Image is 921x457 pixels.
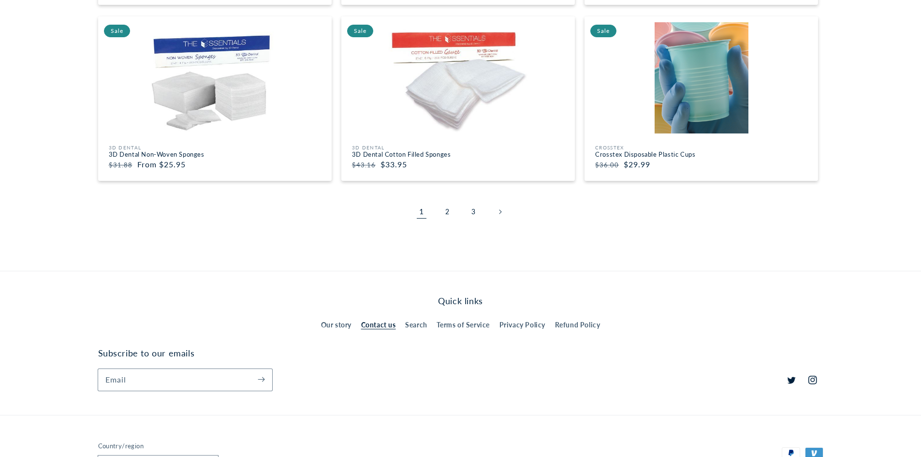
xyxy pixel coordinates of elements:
[101,22,329,133] img: 3D Dental Non-Woven Sponges
[587,22,815,133] a: Sale
[109,145,327,170] a: 3D Dental3D Dental Non-Woven Sponges $31.88 From $25.95
[321,319,351,333] a: Our story
[352,145,570,170] a: 3D Dental3D Dental Cotton Filled Sponges $43.16 $33.95
[251,369,272,390] button: Subscribe
[98,201,823,222] nav: Pagination
[352,145,570,150] div: 3D Dental
[595,145,813,150] div: Crosstex
[104,25,130,37] span: Sale
[437,201,458,222] a: Page 2
[284,295,637,307] h2: Quick links
[98,442,218,451] h2: Country/region
[361,316,396,333] a: Contact us
[489,201,511,222] a: Next page
[624,159,650,170] span: $29.99
[347,25,373,37] span: Sale
[463,201,484,222] a: Page 3
[98,348,461,359] h2: Subscribe to our emails
[437,316,490,333] a: Terms of Service
[590,25,616,37] span: Sale
[595,150,813,159] h3: Crosstex Disposable Plastic Cups
[109,161,132,169] s: $31.88
[555,316,600,333] a: Refund Policy
[595,145,813,170] a: CrosstexCrosstex Disposable Plastic Cups $36.00 $29.99
[411,201,432,222] span: Page 1
[137,159,186,170] span: From $25.95
[344,22,572,133] a: Sale
[405,316,427,333] a: Search
[109,150,327,159] h3: 3D Dental Non-Woven Sponges
[101,22,329,133] a: Sale
[344,22,572,133] img: 3D Dental Cotton Filled Sponges
[595,161,619,169] s: $36.00
[352,150,570,159] h3: 3D Dental Cotton Filled Sponges
[499,316,545,333] a: Privacy Policy
[352,161,376,169] s: $43.16
[109,145,327,150] div: 3D Dental
[587,22,815,133] img: Crosstex Disposable Plastic Cups
[380,159,407,170] span: $33.95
